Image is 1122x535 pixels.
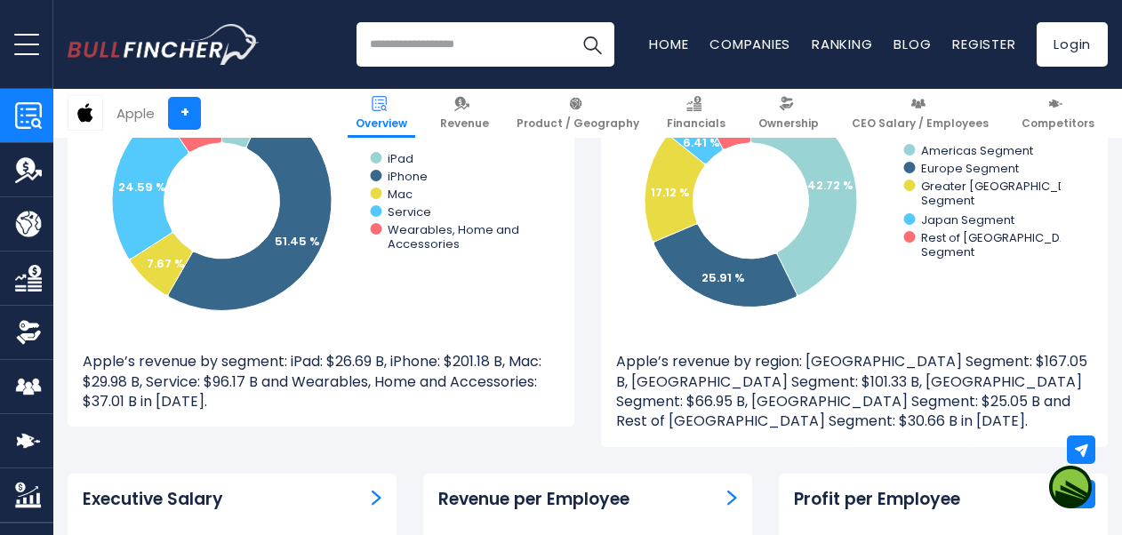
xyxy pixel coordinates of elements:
[388,221,519,252] text: Wearables, Home and Accessories
[372,489,381,506] a: ceo-salary
[921,229,1087,260] text: Rest of [GEOGRAPHIC_DATA] Segment
[116,103,155,124] div: Apple
[438,489,629,511] h3: Revenue per Employee
[275,233,320,250] tspan: 51.45 %
[517,116,639,131] span: Product / Geography
[852,116,989,131] span: CEO Salary / Employees
[83,489,223,511] h3: Executive Salary
[659,89,733,138] a: Financials
[1037,22,1108,67] a: Login
[118,179,166,196] tspan: 24.59 %
[348,89,415,138] a: Overview
[388,186,413,203] text: Mac
[15,319,42,346] img: Ownership
[168,97,201,130] a: +
[616,352,1093,432] p: Apple’s revenue by region: [GEOGRAPHIC_DATA] Segment: $167.05 B, [GEOGRAPHIC_DATA] Segment: $101....
[812,35,872,53] a: Ranking
[388,204,431,220] text: Service
[709,35,790,53] a: Companies
[727,489,737,506] a: Revenue per Employee
[750,89,827,138] a: Ownership
[388,150,413,167] text: iPad
[651,184,690,201] text: 17.12 %
[68,96,102,130] img: AAPL logo
[921,160,1019,177] text: Europe Segment
[388,168,428,185] text: iPhone
[147,255,185,272] tspan: 7.67 %
[894,35,931,53] a: Blog
[758,116,819,131] span: Ownership
[356,116,407,131] span: Overview
[509,89,647,138] a: Product / Geography
[649,35,688,53] a: Home
[440,116,489,131] span: Revenue
[570,22,614,67] button: Search
[68,24,260,65] img: Bullfincher logo
[683,134,720,151] text: 6.41 %
[921,142,1033,159] text: Americas Segment
[68,24,259,65] a: Go to homepage
[1014,89,1102,138] a: Competitors
[701,269,745,286] text: 25.91 %
[83,352,559,411] p: Apple’s revenue by segment: iPad: $26.69 B, iPhone: $201.18 B, Mac: $29.98 B, Service: $96.17 B a...
[844,89,997,138] a: CEO Salary / Employees
[1022,116,1094,131] span: Competitors
[921,212,1014,228] text: Japan Segment
[952,35,1015,53] a: Register
[432,89,497,138] a: Revenue
[794,489,960,511] h3: Profit per Employee
[667,116,725,131] span: Financials
[807,177,854,194] text: 42.72 %
[921,178,1094,209] text: Greater [GEOGRAPHIC_DATA] Segment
